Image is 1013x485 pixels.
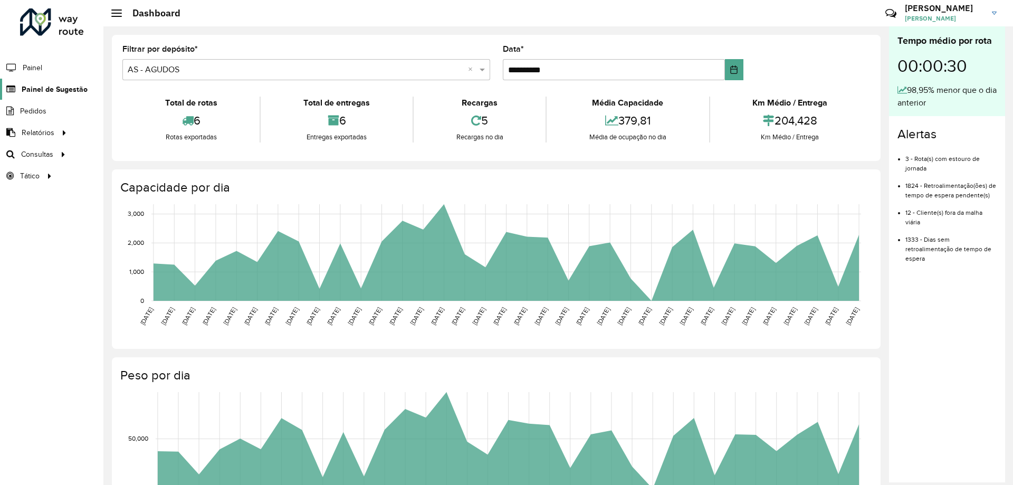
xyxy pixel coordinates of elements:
[450,306,465,326] text: [DATE]
[180,306,196,326] text: [DATE]
[128,239,144,246] text: 2,000
[512,306,528,326] text: [DATE]
[468,63,477,76] span: Clear all
[720,306,735,326] text: [DATE]
[20,170,40,182] span: Tático
[140,297,144,304] text: 0
[897,84,997,109] div: 98,95% menor que o dia anterior
[222,306,237,326] text: [DATE]
[678,306,694,326] text: [DATE]
[122,43,198,55] label: Filtrar por depósito
[905,3,984,13] h3: [PERSON_NAME]
[905,146,997,173] li: 3 - Rota(s) com estouro de jornada
[616,306,632,326] text: [DATE]
[129,268,144,275] text: 1,000
[305,306,320,326] text: [DATE]
[22,127,54,138] span: Relatórios
[416,132,543,142] div: Recargas no dia
[824,306,839,326] text: [DATE]
[596,306,611,326] text: [DATE]
[125,109,257,132] div: 6
[263,306,279,326] text: [DATE]
[347,306,362,326] text: [DATE]
[713,109,867,132] div: 204,428
[120,180,870,195] h4: Capacidade por dia
[409,306,424,326] text: [DATE]
[741,306,756,326] text: [DATE]
[471,306,486,326] text: [DATE]
[897,48,997,84] div: 00:00:30
[122,7,180,19] h2: Dashboard
[416,97,543,109] div: Recargas
[120,368,870,383] h4: Peso por dia
[21,149,53,160] span: Consultas
[326,306,341,326] text: [DATE]
[263,97,409,109] div: Total de entregas
[22,84,88,95] span: Painel de Sugestão
[263,132,409,142] div: Entregas exportadas
[713,132,867,142] div: Km Médio / Entrega
[897,34,997,48] div: Tempo médio por rota
[880,2,902,25] a: Contato Rápido
[128,435,148,442] text: 50,000
[905,173,997,200] li: 1824 - Retroalimentação(ões) de tempo de espera pendente(s)
[160,306,175,326] text: [DATE]
[20,106,46,117] span: Pedidos
[503,43,524,55] label: Data
[761,306,777,326] text: [DATE]
[243,306,258,326] text: [DATE]
[713,97,867,109] div: Km Médio / Entrega
[658,306,673,326] text: [DATE]
[637,306,652,326] text: [DATE]
[549,132,706,142] div: Média de ocupação no dia
[201,306,216,326] text: [DATE]
[575,306,590,326] text: [DATE]
[429,306,445,326] text: [DATE]
[128,211,144,217] text: 3,000
[416,109,543,132] div: 5
[125,97,257,109] div: Total de rotas
[905,14,984,23] span: [PERSON_NAME]
[549,109,706,132] div: 379,81
[139,306,154,326] text: [DATE]
[905,227,997,263] li: 1333 - Dias sem retroalimentação de tempo de espera
[388,306,403,326] text: [DATE]
[263,109,409,132] div: 6
[699,306,714,326] text: [DATE]
[845,306,860,326] text: [DATE]
[533,306,549,326] text: [DATE]
[125,132,257,142] div: Rotas exportadas
[725,59,743,80] button: Choose Date
[549,97,706,109] div: Média Capacidade
[554,306,569,326] text: [DATE]
[492,306,507,326] text: [DATE]
[782,306,798,326] text: [DATE]
[23,62,42,73] span: Painel
[803,306,818,326] text: [DATE]
[367,306,383,326] text: [DATE]
[284,306,300,326] text: [DATE]
[905,200,997,227] li: 12 - Cliente(s) fora da malha viária
[897,127,997,142] h4: Alertas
